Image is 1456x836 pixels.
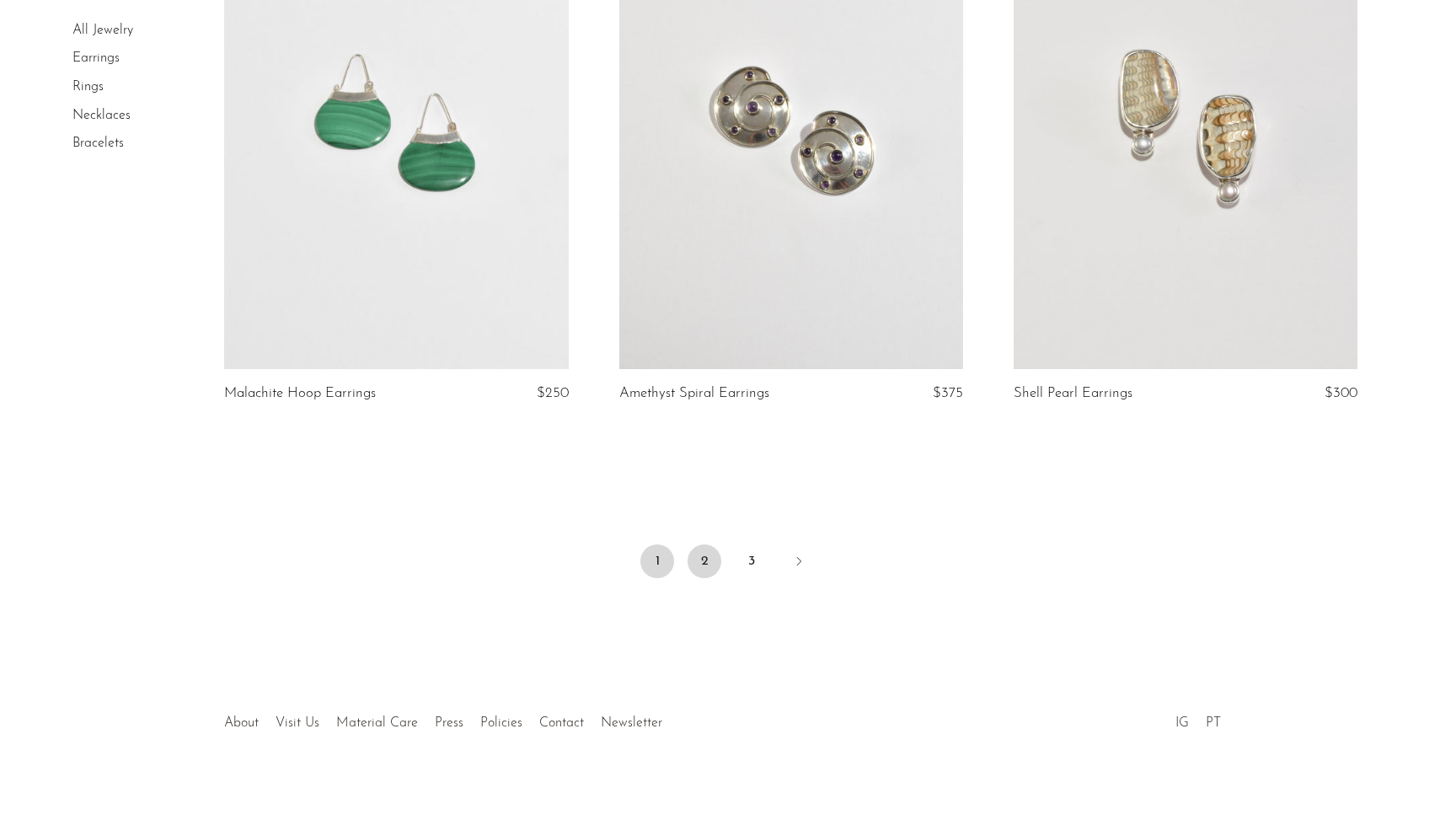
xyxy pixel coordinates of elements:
[537,386,569,400] span: $250
[224,716,259,730] a: About
[1014,386,1132,401] a: Shell Pearl Earrings
[72,80,104,94] a: Rings
[72,109,131,122] a: Necklaces
[735,544,768,578] a: 3
[933,386,963,400] span: $375
[224,386,376,401] a: Malachite Hoop Earrings
[72,24,133,37] a: All Jewelry
[539,716,584,730] a: Contact
[688,544,721,578] a: 2
[480,716,522,730] a: Policies
[216,703,671,735] ul: Quick links
[1175,716,1189,730] a: IG
[640,544,674,578] span: 1
[782,544,816,581] a: Next
[72,52,120,66] a: Earrings
[276,716,319,730] a: Visit Us
[1167,703,1229,735] ul: Social Medias
[619,386,769,401] a: Amethyst Spiral Earrings
[1206,716,1221,730] a: PT
[336,716,418,730] a: Material Care
[72,137,124,150] a: Bracelets
[1325,386,1357,400] span: $300
[435,716,463,730] a: Press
